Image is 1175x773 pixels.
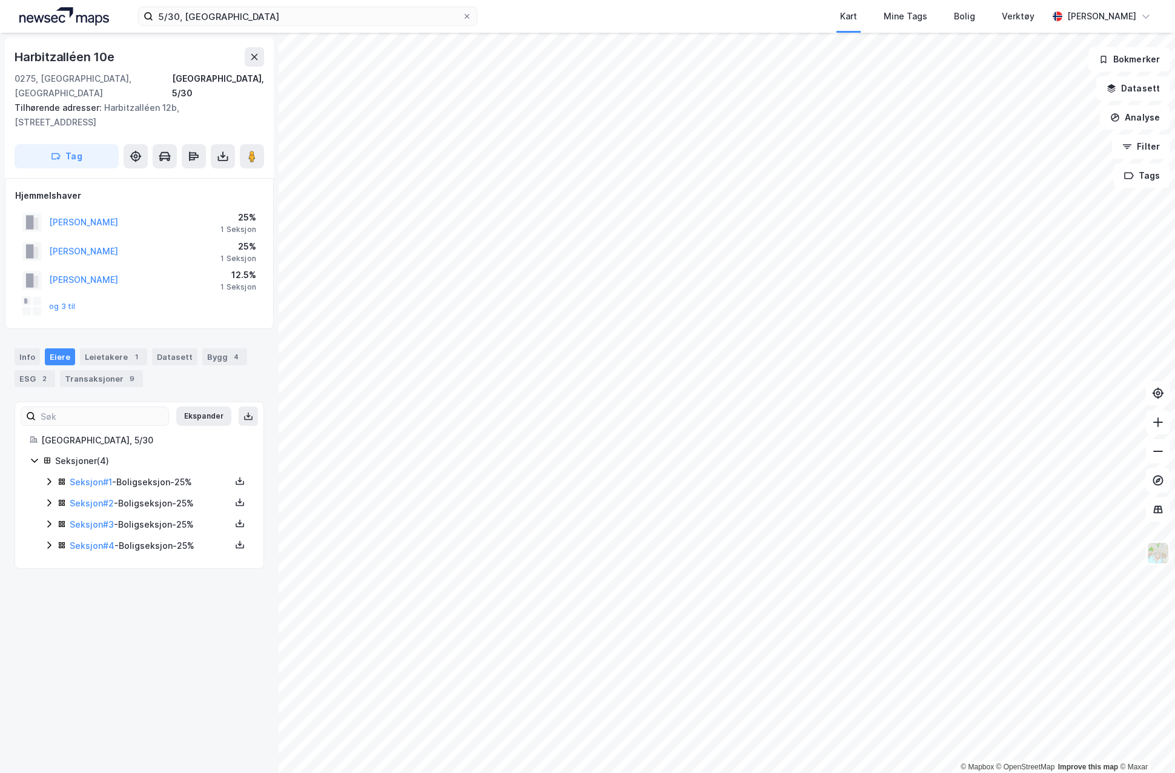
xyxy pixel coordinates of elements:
div: 25% [220,239,256,254]
div: 2 [38,373,50,385]
input: Søk på adresse, matrikkel, gårdeiere, leietakere eller personer [153,7,462,25]
div: [GEOGRAPHIC_DATA], 5/30 [172,71,264,101]
div: 4 [230,351,242,363]
div: Eiere [45,348,75,365]
div: Hjemmelshaver [15,188,263,203]
div: Info [15,348,40,365]
iframe: Chat Widget [1114,715,1175,773]
div: 1 Seksjon [220,225,256,234]
div: Kontrollprogram for chat [1114,715,1175,773]
div: Bygg [202,348,247,365]
div: - Boligseksjon - 25% [70,496,231,511]
button: Filter [1112,134,1170,159]
button: Ekspander [176,406,231,426]
a: OpenStreetMap [996,763,1055,771]
div: Bolig [954,9,975,24]
div: Datasett [152,348,197,365]
img: logo.a4113a55bc3d86da70a041830d287a7e.svg [19,7,109,25]
div: Harbitzalléen 12b, [STREET_ADDRESS] [15,101,254,130]
div: Mine Tags [884,9,927,24]
button: Tags [1114,164,1170,188]
button: Analyse [1100,105,1170,130]
div: 0275, [GEOGRAPHIC_DATA], [GEOGRAPHIC_DATA] [15,71,172,101]
div: [GEOGRAPHIC_DATA], 5/30 [41,433,249,448]
div: Verktøy [1002,9,1034,24]
span: Tilhørende adresser: [15,102,104,113]
a: Seksjon#3 [70,519,114,529]
div: Leietakere [80,348,147,365]
button: Bokmerker [1088,47,1170,71]
input: Søk [36,407,168,425]
a: Seksjon#2 [70,498,114,508]
div: [PERSON_NAME] [1067,9,1136,24]
div: - Boligseksjon - 25% [70,539,231,553]
div: Harbitzalléen 10e [15,47,117,67]
div: Kart [840,9,857,24]
div: 1 Seksjon [220,254,256,264]
a: Seksjon#4 [70,540,114,551]
div: Seksjoner ( 4 ) [55,454,249,468]
img: Z [1147,542,1170,565]
div: 12.5% [220,268,256,282]
div: 9 [126,373,138,385]
a: Seksjon#1 [70,477,112,487]
div: - Boligseksjon - 25% [70,475,231,489]
div: 1 [130,351,142,363]
div: - Boligseksjon - 25% [70,517,231,532]
a: Improve this map [1058,763,1118,771]
div: ESG [15,370,55,387]
div: 1 Seksjon [220,282,256,292]
div: Transaksjoner [60,370,143,387]
button: Datasett [1096,76,1170,101]
div: 25% [220,210,256,225]
a: Mapbox [961,763,994,771]
button: Tag [15,144,119,168]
